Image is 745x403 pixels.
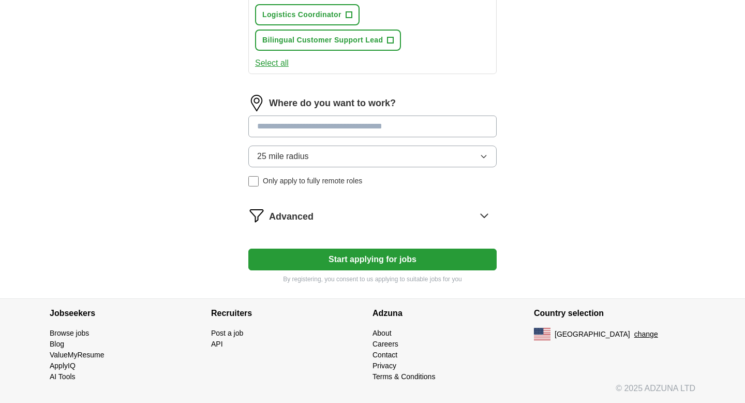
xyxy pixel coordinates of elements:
[248,275,497,284] p: By registering, you consent to us applying to suitable jobs for you
[373,329,392,337] a: About
[50,372,76,381] a: AI Tools
[211,329,243,337] a: Post a job
[373,351,397,359] a: Contact
[41,382,704,403] div: © 2025 ADZUNA LTD
[248,95,265,111] img: location.png
[262,9,341,20] span: Logistics Coordinator
[255,30,401,51] button: Bilingual Customer Support Lead
[248,249,497,270] button: Start applying for jobs
[373,340,398,348] a: Careers
[269,210,314,224] span: Advanced
[555,329,630,340] span: [GEOGRAPHIC_DATA]
[534,328,550,340] img: US flag
[255,57,289,69] button: Select all
[634,329,658,340] button: change
[248,176,259,186] input: Only apply to fully remote roles
[534,299,695,328] h4: Country selection
[373,362,396,370] a: Privacy
[50,351,105,359] a: ValueMyResume
[263,176,362,186] span: Only apply to fully remote roles
[211,340,223,348] a: API
[50,329,89,337] a: Browse jobs
[248,146,497,167] button: 25 mile radius
[255,4,360,25] button: Logistics Coordinator
[269,96,396,110] label: Where do you want to work?
[373,372,435,381] a: Terms & Conditions
[262,35,383,46] span: Bilingual Customer Support Lead
[50,340,64,348] a: Blog
[248,207,265,224] img: filter
[50,362,76,370] a: ApplyIQ
[257,150,309,163] span: 25 mile radius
